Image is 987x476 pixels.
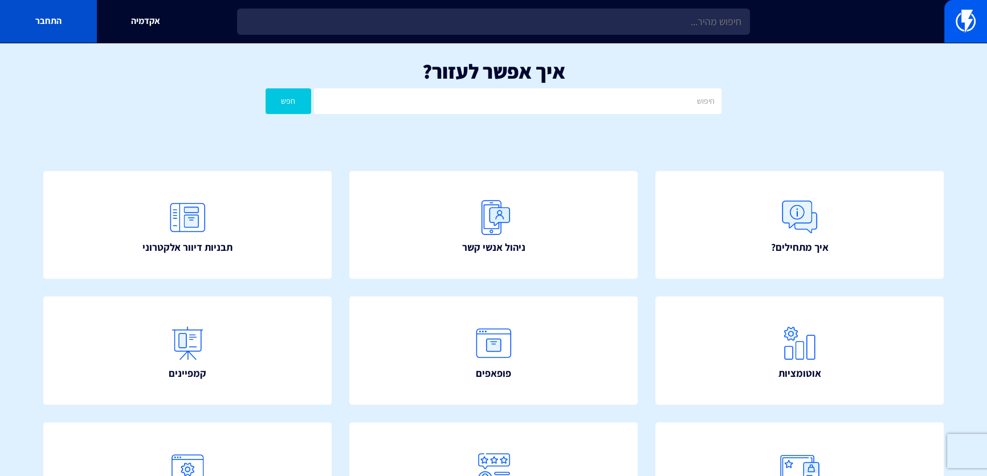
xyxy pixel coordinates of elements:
a: ניהול אנשי קשר [349,171,638,279]
a: אוטומציות [655,296,944,404]
span: איך מתחילים? [771,240,829,255]
span: פופאפים [476,366,511,381]
input: חיפוש [314,88,721,114]
button: חפש [266,88,311,114]
span: ניהול אנשי קשר [462,240,525,255]
span: תבניות דיוור אלקטרוני [142,240,233,255]
a: איך מתחילים? [655,171,944,279]
span: קמפיינים [169,366,206,381]
input: חיפוש מהיר... [237,9,750,35]
a: תבניות דיוור אלקטרוני [43,171,332,279]
span: אוטומציות [778,366,821,381]
a: קמפיינים [43,296,332,404]
h1: איך אפשר לעזור? [17,60,970,83]
a: פופאפים [349,296,638,404]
